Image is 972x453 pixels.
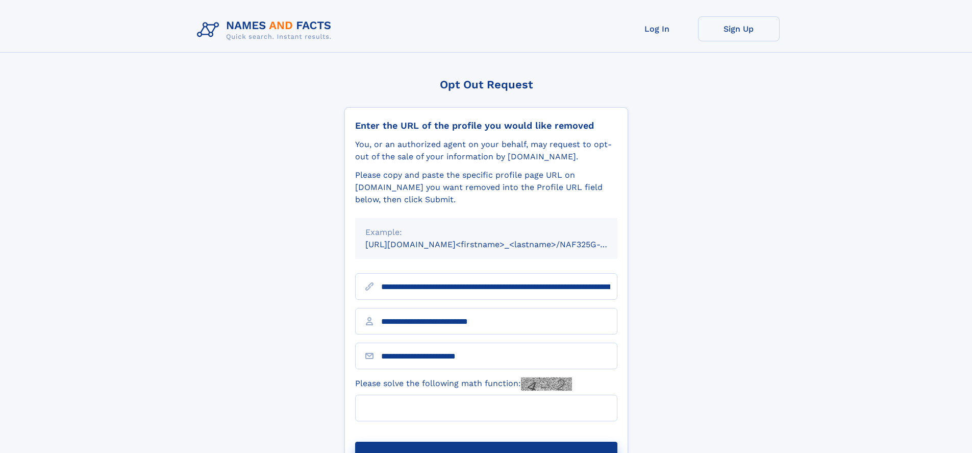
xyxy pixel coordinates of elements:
img: Logo Names and Facts [193,16,340,44]
div: Please copy and paste the specific profile page URL on [DOMAIN_NAME] you want removed into the Pr... [355,169,617,206]
div: Enter the URL of the profile you would like removed [355,120,617,131]
label: Please solve the following math function: [355,377,572,391]
a: Sign Up [698,16,780,41]
small: [URL][DOMAIN_NAME]<firstname>_<lastname>/NAF325G-xxxxxxxx [365,240,637,249]
div: Example: [365,226,607,239]
div: You, or an authorized agent on your behalf, may request to opt-out of the sale of your informatio... [355,138,617,163]
div: Opt Out Request [344,78,628,91]
a: Log In [616,16,698,41]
